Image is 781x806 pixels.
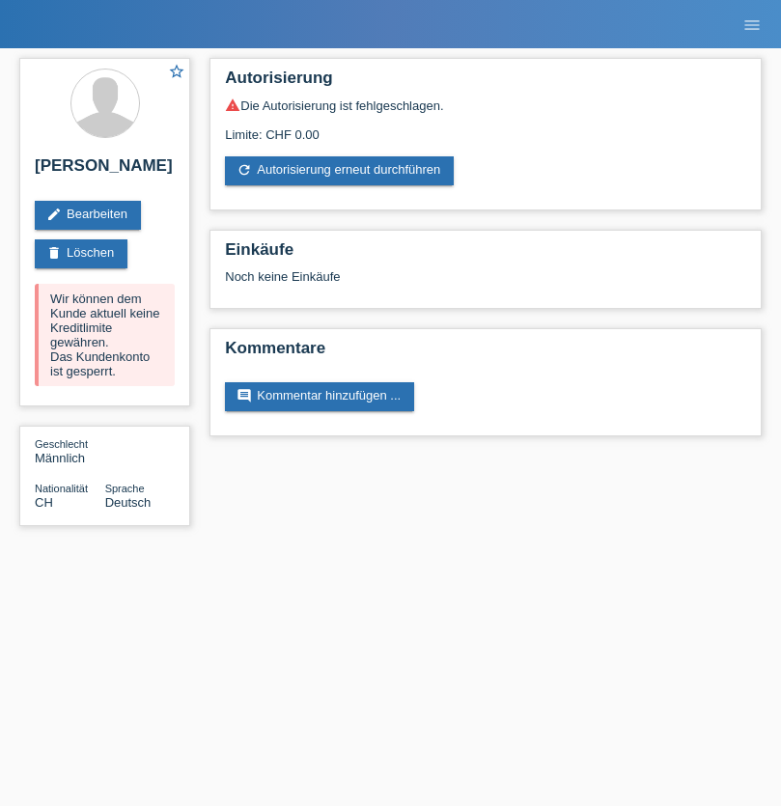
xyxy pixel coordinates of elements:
span: Deutsch [105,495,152,510]
a: refreshAutorisierung erneut durchführen [225,156,454,185]
span: Schweiz [35,495,53,510]
i: comment [237,388,252,403]
div: Männlich [35,436,105,465]
h2: Kommentare [225,339,746,368]
i: menu [742,15,762,35]
a: editBearbeiten [35,201,141,230]
h2: [PERSON_NAME] [35,156,175,185]
span: Nationalität [35,483,88,494]
a: deleteLöschen [35,239,127,268]
div: Limite: CHF 0.00 [225,113,746,142]
h2: Einkäufe [225,240,746,269]
i: refresh [237,162,252,178]
a: menu [733,18,771,30]
div: Noch keine Einkäufe [225,269,746,298]
a: commentKommentar hinzufügen ... [225,382,414,411]
div: Die Autorisierung ist fehlgeschlagen. [225,97,746,113]
h2: Autorisierung [225,69,746,97]
i: edit [46,207,62,222]
i: warning [225,97,240,113]
i: star_border [168,63,185,80]
span: Geschlecht [35,438,88,450]
span: Sprache [105,483,145,494]
i: delete [46,245,62,261]
a: star_border [168,63,185,83]
div: Wir können dem Kunde aktuell keine Kreditlimite gewähren. Das Kundenkonto ist gesperrt. [35,284,175,386]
